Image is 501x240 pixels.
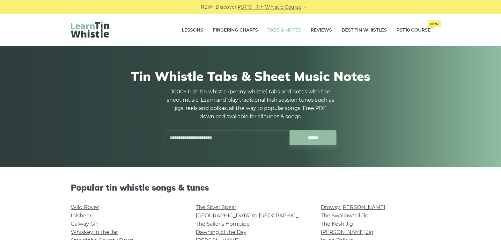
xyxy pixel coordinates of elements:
[321,213,369,219] a: The Swallowtail Jig
[342,22,387,38] a: Best Tin Whistles
[71,21,109,38] img: LearnTinWhistle.com
[321,229,373,235] a: [PERSON_NAME] Jig
[196,213,313,219] a: [GEOGRAPHIC_DATA] to [GEOGRAPHIC_DATA]
[196,204,236,210] a: The Silver Spear
[71,229,118,235] a: Whiskey in the Jar
[213,22,258,38] a: Fingering Charts
[196,221,250,227] a: The Sailor’s Hornpipe
[268,22,301,38] a: Tabs & Notes
[311,22,332,38] a: Reviews
[182,22,203,38] a: Lessons
[321,221,353,227] a: The Kesh Jig
[196,229,247,235] a: Dawning of the Day
[71,69,431,84] h1: Tin Whistle Tabs & Sheet Music Notes
[71,204,99,210] a: Wild Rover
[71,183,431,193] h2: Popular tin whistle songs & tunes
[428,20,441,27] span: New
[71,221,99,227] a: Galway Girl
[321,204,385,210] a: Drowsy [PERSON_NAME]
[71,213,92,219] a: Inisheer
[165,88,337,121] p: 1000+ Irish tin whistle (penny whistle) tabs and notes with the sheet music. Learn and play tradi...
[396,22,431,38] a: PST10 CourseNew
